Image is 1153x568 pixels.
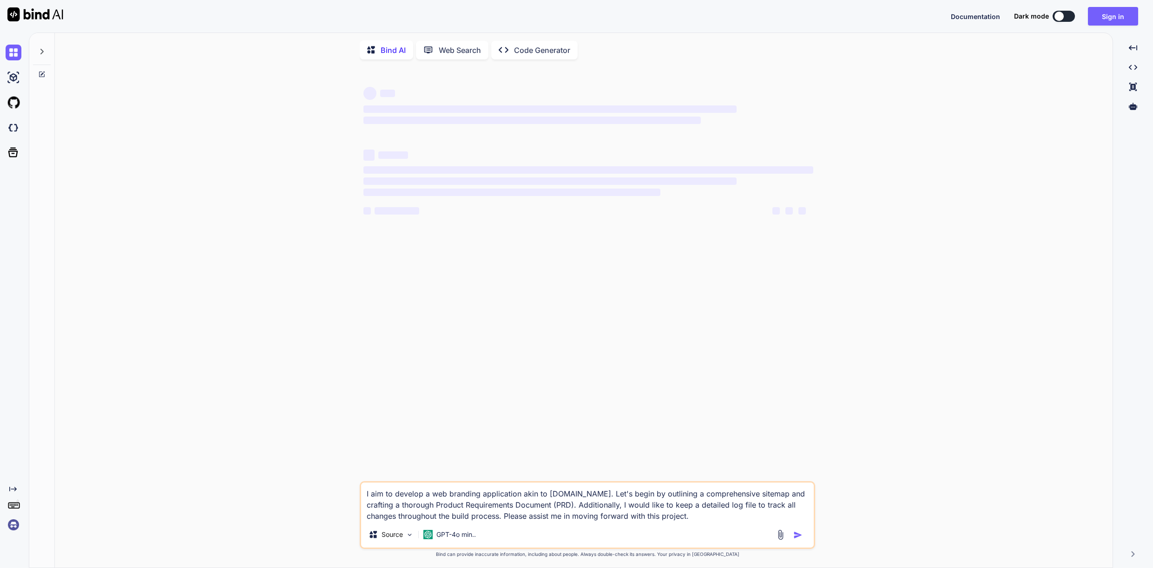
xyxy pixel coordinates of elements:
[381,45,406,56] p: Bind AI
[363,189,660,196] span: ‌
[951,12,1000,21] button: Documentation
[363,166,813,174] span: ‌
[772,207,780,215] span: ‌
[6,45,21,60] img: chat
[798,207,806,215] span: ‌
[423,530,433,539] img: GPT-4o mini
[6,70,21,85] img: ai-studio
[363,150,375,161] span: ‌
[6,517,21,533] img: signin
[363,207,371,215] span: ‌
[382,530,403,539] p: Source
[793,530,803,540] img: icon
[406,531,414,539] img: Pick Models
[514,45,570,56] p: Code Generator
[951,13,1000,20] span: Documentation
[378,151,408,159] span: ‌
[361,483,814,522] textarea: I aim to develop a web branding application akin to [DOMAIN_NAME]. Let's begin by outlining a com...
[6,95,21,111] img: githubLight
[436,530,476,539] p: GPT-4o min..
[380,90,395,97] span: ‌
[7,7,63,21] img: Bind AI
[363,87,376,100] span: ‌
[363,117,701,124] span: ‌
[360,551,815,558] p: Bind can provide inaccurate information, including about people. Always double-check its answers....
[775,529,786,540] img: attachment
[785,207,793,215] span: ‌
[375,207,419,215] span: ‌
[363,177,737,185] span: ‌
[439,45,481,56] p: Web Search
[1088,7,1138,26] button: Sign in
[1014,12,1049,21] span: Dark mode
[6,120,21,136] img: darkCloudIdeIcon
[363,105,737,113] span: ‌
